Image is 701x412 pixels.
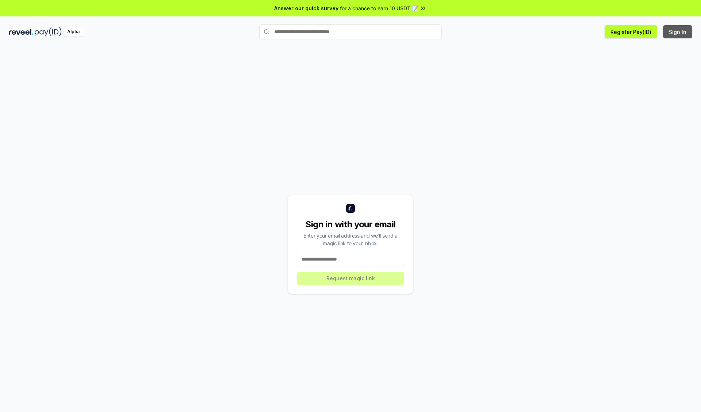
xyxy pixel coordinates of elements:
[274,4,338,12] span: Answer our quick survey
[297,219,404,230] div: Sign in with your email
[297,232,404,247] div: Enter your email address and we’ll send a magic link to your inbox.
[346,204,355,213] img: logo_small
[35,27,62,36] img: pay_id
[605,25,657,38] button: Register Pay(ID)
[663,25,692,38] button: Sign In
[340,4,418,12] span: for a chance to earn 10 USDT 📝
[9,27,33,36] img: reveel_dark
[63,27,84,36] div: Alpha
